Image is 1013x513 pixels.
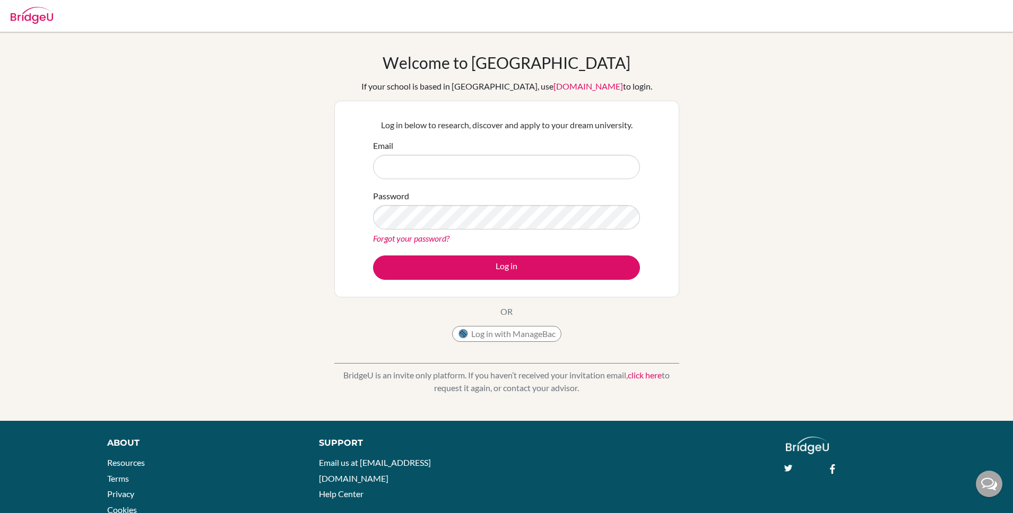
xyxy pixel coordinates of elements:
a: Resources [107,457,145,467]
a: Email us at [EMAIL_ADDRESS][DOMAIN_NAME] [319,457,431,483]
a: Forgot your password? [373,233,449,243]
p: BridgeU is an invite only platform. If you haven’t received your invitation email, to request it ... [334,369,679,394]
div: If your school is based in [GEOGRAPHIC_DATA], use to login. [361,80,652,93]
p: OR [500,305,513,318]
a: Privacy [107,489,134,499]
button: Log in with ManageBac [452,326,561,342]
img: logo_white@2x-f4f0deed5e89b7ecb1c2cc34c3e3d731f90f0f143d5ea2071677605dd97b5244.png [786,437,829,454]
img: Bridge-U [11,7,53,24]
a: [DOMAIN_NAME] [553,81,623,91]
button: Log in [373,255,640,280]
label: Password [373,190,409,202]
div: Support [319,437,495,449]
div: About [107,437,295,449]
label: Email [373,139,393,152]
a: Terms [107,473,129,483]
a: Help Center [319,489,363,499]
p: Log in below to research, discover and apply to your dream university. [373,119,640,131]
h1: Welcome to [GEOGRAPHIC_DATA] [383,53,630,72]
a: click here [628,370,662,380]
